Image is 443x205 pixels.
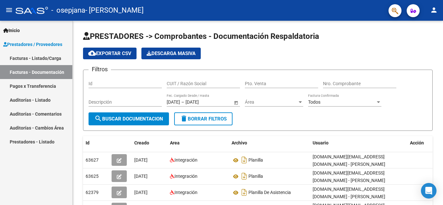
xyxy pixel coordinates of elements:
[147,51,196,56] span: Descarga Masiva
[170,140,180,145] span: Area
[86,157,99,163] span: 63627
[308,99,320,105] span: Todos
[167,99,180,105] input: Fecha inicio
[88,51,131,56] span: Exportar CSV
[51,3,85,17] span: - osepjana
[180,116,227,122] span: Borrar Filtros
[233,99,239,106] button: Open calendar
[83,32,319,41] span: PRESTADORES -> Comprobantes - Documentación Respaldatoria
[167,136,229,150] datatable-header-cell: Area
[174,174,198,179] span: Integración
[134,140,149,145] span: Creado
[141,48,201,59] button: Descarga Masiva
[94,116,163,122] span: Buscar Documentacion
[132,136,167,150] datatable-header-cell: Creado
[248,174,263,179] span: Planilla
[421,183,437,199] div: Open Intercom Messenger
[89,65,111,74] h3: Filtros
[174,112,233,125] button: Borrar Filtros
[86,174,99,179] span: 63625
[94,115,102,122] mat-icon: search
[313,187,385,199] span: [DOMAIN_NAME][EMAIL_ADDRESS][DOMAIN_NAME] - [PERSON_NAME]
[245,99,297,105] span: Área
[141,48,201,59] app-download-masive: Descarga masiva de comprobantes (adjuntos)
[248,158,263,163] span: Planilla
[313,154,385,167] span: [DOMAIN_NAME][EMAIL_ADDRESS][DOMAIN_NAME] - [PERSON_NAME]
[134,157,148,163] span: [DATE]
[229,136,310,150] datatable-header-cell: Archivo
[181,99,184,105] span: –
[248,190,291,195] span: Planilla De Asistencia
[186,99,217,105] input: Fecha fin
[310,136,407,150] datatable-header-cell: Usuario
[240,155,248,165] i: Descargar documento
[232,140,247,145] span: Archivo
[240,187,248,198] i: Descargar documento
[86,190,99,195] span: 62379
[134,190,148,195] span: [DATE]
[85,3,144,17] span: - [PERSON_NAME]
[313,170,385,183] span: [DOMAIN_NAME][EMAIL_ADDRESS][DOMAIN_NAME] - [PERSON_NAME]
[240,171,248,181] i: Descargar documento
[174,157,198,163] span: Integración
[180,115,188,122] mat-icon: delete
[430,6,438,14] mat-icon: person
[5,6,13,14] mat-icon: menu
[83,48,137,59] button: Exportar CSV
[410,140,424,145] span: Acción
[313,140,329,145] span: Usuario
[88,49,96,57] mat-icon: cloud_download
[86,140,90,145] span: Id
[89,112,169,125] button: Buscar Documentacion
[3,41,62,48] span: Prestadores / Proveedores
[407,136,440,150] datatable-header-cell: Acción
[3,27,20,34] span: Inicio
[134,174,148,179] span: [DATE]
[83,136,109,150] datatable-header-cell: Id
[174,190,198,195] span: Integración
